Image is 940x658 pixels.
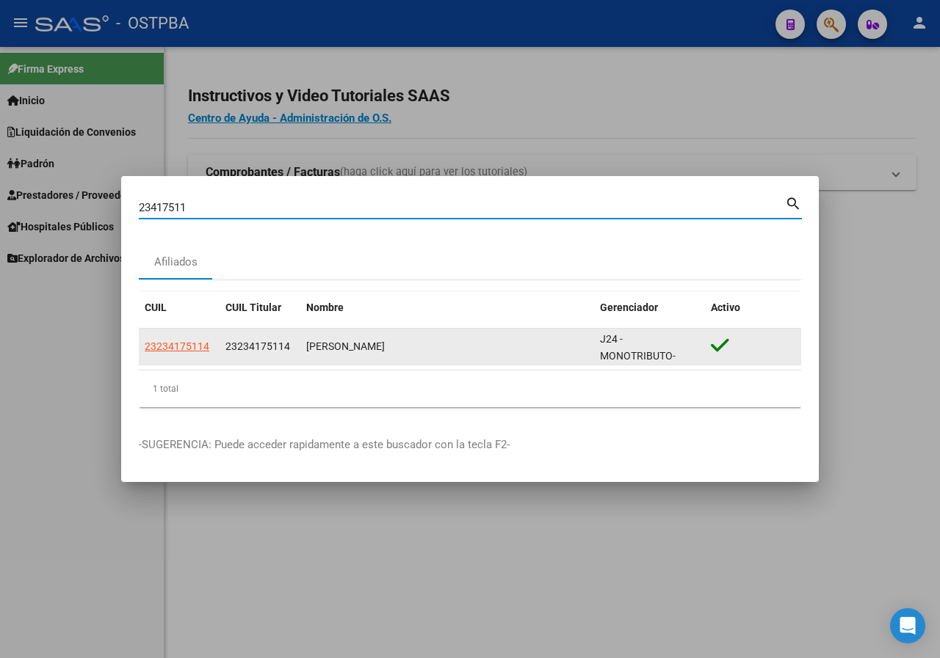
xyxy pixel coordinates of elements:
span: CUIL [145,301,167,313]
div: Afiliados [154,254,198,271]
span: 23234175114 [145,340,209,352]
span: Activo [711,301,740,313]
datatable-header-cell: Gerenciador [594,292,705,323]
span: J24 - MONOTRIBUTO-IGUALDAD SALUD-PRENSA [600,333,686,395]
datatable-header-cell: Nombre [300,292,594,323]
datatable-header-cell: CUIL [139,292,220,323]
p: -SUGERENCIA: Puede acceder rapidamente a este buscador con la tecla F2- [139,436,801,453]
datatable-header-cell: Activo [705,292,801,323]
span: Gerenciador [600,301,658,313]
div: 1 total [139,370,801,407]
mat-icon: search [785,194,802,211]
span: 23234175114 [225,340,290,352]
div: [PERSON_NAME] [306,338,588,355]
span: CUIL Titular [225,301,281,313]
datatable-header-cell: CUIL Titular [220,292,300,323]
span: Nombre [306,301,344,313]
div: Open Intercom Messenger [890,608,925,643]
